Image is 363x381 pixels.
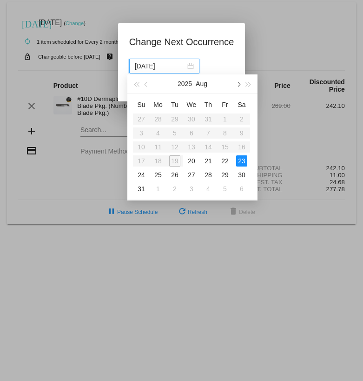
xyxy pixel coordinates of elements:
td: 8/30/2025 [233,168,250,182]
div: 24 [136,169,147,180]
div: 30 [236,169,247,180]
td: 9/2/2025 [166,182,183,196]
div: 23 [236,155,247,167]
td: 8/21/2025 [200,154,217,168]
div: 4 [203,183,214,194]
td: 8/20/2025 [183,154,200,168]
td: 8/28/2025 [200,168,217,182]
td: 9/3/2025 [183,182,200,196]
th: Mon [150,97,166,112]
td: 8/27/2025 [183,168,200,182]
td: 9/1/2025 [150,182,166,196]
button: Next month (PageDown) [233,74,243,93]
button: Aug [196,74,207,93]
input: Select date [135,61,185,71]
button: Last year (Control + left) [131,74,141,93]
div: 28 [203,169,214,180]
td: 9/4/2025 [200,182,217,196]
button: Next year (Control + right) [244,74,254,93]
div: 3 [186,183,197,194]
td: 9/6/2025 [233,182,250,196]
div: 2 [169,183,180,194]
div: 20 [186,155,197,167]
th: Tue [166,97,183,112]
td: 8/23/2025 [233,154,250,168]
th: Fri [217,97,233,112]
div: 21 [203,155,214,167]
td: 8/31/2025 [133,182,150,196]
td: 9/5/2025 [217,182,233,196]
th: Sun [133,97,150,112]
div: 26 [169,169,180,180]
button: Previous month (PageUp) [141,74,152,93]
div: 29 [219,169,231,180]
button: 2025 [178,74,192,93]
td: 8/22/2025 [217,154,233,168]
div: 25 [152,169,164,180]
td: 8/26/2025 [166,168,183,182]
td: 8/24/2025 [133,168,150,182]
div: 6 [236,183,247,194]
div: 27 [186,169,197,180]
th: Thu [200,97,217,112]
div: 31 [136,183,147,194]
td: 8/29/2025 [217,168,233,182]
th: Sat [233,97,250,112]
div: 5 [219,183,231,194]
div: 22 [219,155,231,167]
div: 1 [152,183,164,194]
th: Wed [183,97,200,112]
h1: Change Next Occurrence [129,34,234,49]
td: 8/25/2025 [150,168,166,182]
